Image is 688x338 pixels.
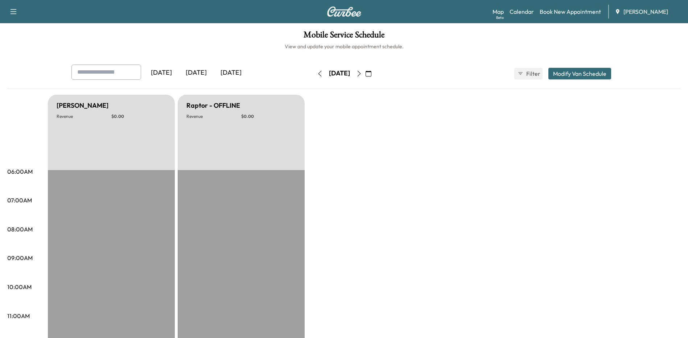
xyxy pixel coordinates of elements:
h6: View and update your mobile appointment schedule. [7,43,681,50]
span: [PERSON_NAME] [623,7,668,16]
p: 09:00AM [7,253,33,262]
p: 11:00AM [7,312,30,320]
h5: Raptor - OFFLINE [186,100,240,111]
p: 10:00AM [7,283,32,291]
p: Revenue [186,114,241,119]
a: Calendar [510,7,534,16]
button: Modify Van Schedule [548,68,611,79]
span: Filter [526,69,539,78]
p: 06:00AM [7,167,33,176]
a: MapBeta [493,7,504,16]
div: [DATE] [144,65,179,81]
h5: [PERSON_NAME] [57,100,108,111]
div: [DATE] [329,69,350,78]
div: Beta [496,15,504,20]
p: 07:00AM [7,196,32,205]
h1: Mobile Service Schedule [7,30,681,43]
img: Curbee Logo [327,7,362,17]
div: [DATE] [214,65,248,81]
button: Filter [514,68,543,79]
p: 08:00AM [7,225,33,234]
p: $ 0.00 [111,114,166,119]
a: Book New Appointment [540,7,601,16]
p: Revenue [57,114,111,119]
p: $ 0.00 [241,114,296,119]
div: [DATE] [179,65,214,81]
